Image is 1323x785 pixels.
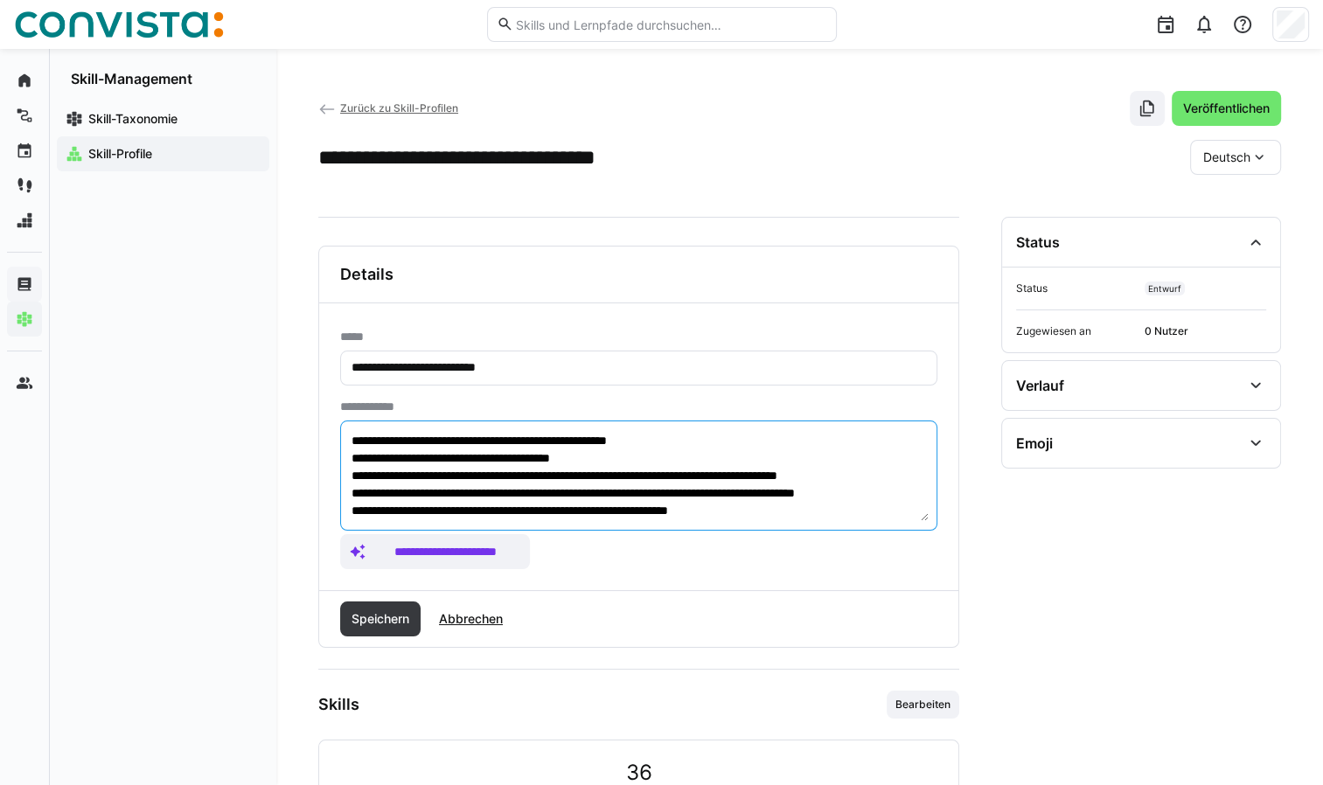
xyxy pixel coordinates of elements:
span: Deutsch [1203,149,1250,166]
span: Zugewiesen an [1016,324,1138,338]
a: Zurück zu Skill-Profilen [318,101,458,115]
span: 0 Nutzer [1145,324,1266,338]
div: Verlauf [1016,377,1064,394]
span: Zurück zu Skill-Profilen [340,101,458,115]
h3: Skills [318,695,359,714]
button: Bearbeiten [887,691,959,719]
input: Skills und Lernpfade durchsuchen… [513,17,826,32]
span: Status [1016,281,1138,295]
div: Emoji [1016,434,1053,452]
span: Abbrechen [436,610,505,628]
button: Speichern [340,601,421,636]
span: Bearbeiten [894,698,952,712]
button: Abbrechen [428,601,514,636]
div: Status [1016,233,1060,251]
span: 36 [626,761,652,784]
span: Veröffentlichen [1180,100,1272,117]
button: Veröffentlichen [1172,91,1281,126]
h3: Details [340,265,393,284]
span: Speichern [349,610,412,628]
span: Entwurf [1148,283,1181,294]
